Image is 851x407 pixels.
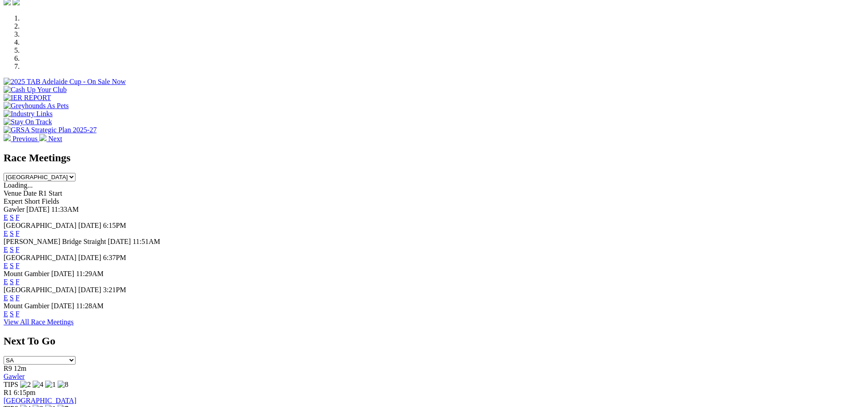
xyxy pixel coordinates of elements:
span: [DATE] [51,270,75,277]
span: TIPS [4,381,18,388]
a: S [10,278,14,285]
span: [GEOGRAPHIC_DATA] [4,286,76,294]
span: [GEOGRAPHIC_DATA] [4,254,76,261]
span: Short [25,197,40,205]
a: E [4,310,8,318]
a: E [4,262,8,269]
span: 6:37PM [103,254,126,261]
img: Industry Links [4,110,53,118]
span: 11:51AM [133,238,160,245]
a: E [4,294,8,302]
span: [DATE] [51,302,75,310]
a: S [10,294,14,302]
span: [GEOGRAPHIC_DATA] [4,222,76,229]
span: [DATE] [78,222,101,229]
a: F [16,214,20,221]
a: E [4,214,8,221]
a: View All Race Meetings [4,318,74,326]
a: Gawler [4,373,25,380]
span: 12m [14,365,26,372]
img: 4 [33,381,43,389]
a: F [16,246,20,253]
a: S [10,262,14,269]
a: [GEOGRAPHIC_DATA] [4,397,76,404]
span: Expert [4,197,23,205]
a: S [10,246,14,253]
span: [DATE] [78,254,101,261]
img: 8 [58,381,68,389]
span: 6:15PM [103,222,126,229]
span: Gawler [4,206,25,213]
img: 1 [45,381,56,389]
span: Fields [42,197,59,205]
img: chevron-left-pager-white.svg [4,134,11,141]
span: Previous [13,135,38,143]
a: E [4,246,8,253]
img: chevron-right-pager-white.svg [39,134,46,141]
img: Stay On Track [4,118,52,126]
a: F [16,230,20,237]
h2: Race Meetings [4,152,847,164]
span: [DATE] [108,238,131,245]
span: [DATE] [26,206,50,213]
span: 6:15pm [14,389,36,396]
img: Greyhounds As Pets [4,102,69,110]
span: R1 [4,389,12,396]
a: S [10,310,14,318]
a: F [16,310,20,318]
a: Next [39,135,62,143]
a: Previous [4,135,39,143]
img: 2025 TAB Adelaide Cup - On Sale Now [4,78,126,86]
span: Mount Gambier [4,270,50,277]
span: [PERSON_NAME] Bridge Straight [4,238,106,245]
a: E [4,230,8,237]
a: S [10,230,14,237]
span: 3:21PM [103,286,126,294]
a: F [16,294,20,302]
a: F [16,278,20,285]
span: R9 [4,365,12,372]
span: 11:28AM [76,302,104,310]
h2: Next To Go [4,335,847,347]
img: IER REPORT [4,94,51,102]
span: 11:33AM [51,206,79,213]
span: Mount Gambier [4,302,50,310]
span: R1 Start [38,189,62,197]
img: GRSA Strategic Plan 2025-27 [4,126,96,134]
span: Next [48,135,62,143]
img: 2 [20,381,31,389]
a: E [4,278,8,285]
span: [DATE] [78,286,101,294]
span: Venue [4,189,21,197]
a: F [16,262,20,269]
span: Date [23,189,37,197]
img: Cash Up Your Club [4,86,67,94]
span: Loading... [4,181,33,189]
a: S [10,214,14,221]
span: 11:29AM [76,270,104,277]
